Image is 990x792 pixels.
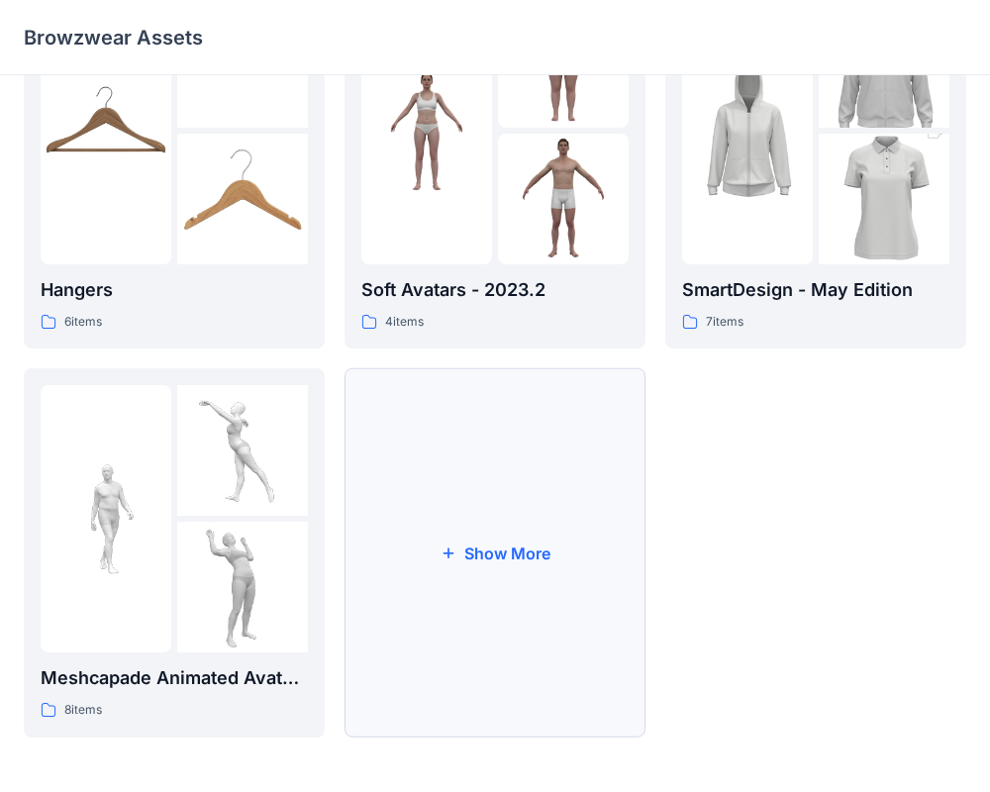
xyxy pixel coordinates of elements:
[682,33,813,229] img: folder 1
[177,522,308,652] img: folder 3
[706,312,743,333] p: 7 items
[24,24,203,51] p: Browzwear Assets
[361,276,629,304] p: Soft Avatars - 2023.2
[385,312,424,333] p: 4 items
[361,65,492,196] img: folder 1
[41,453,171,584] img: folder 1
[177,385,308,516] img: folder 2
[64,312,102,333] p: 6 items
[498,134,629,264] img: folder 3
[41,276,308,304] p: Hangers
[345,368,645,738] button: Show More
[24,368,325,738] a: folder 1folder 2folder 3Meshcapade Animated Avatars8items
[64,700,102,721] p: 8 items
[682,276,949,304] p: SmartDesign - May Edition
[41,664,308,692] p: Meshcapade Animated Avatars
[819,101,949,297] img: folder 3
[177,134,308,264] img: folder 3
[41,65,171,196] img: folder 1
